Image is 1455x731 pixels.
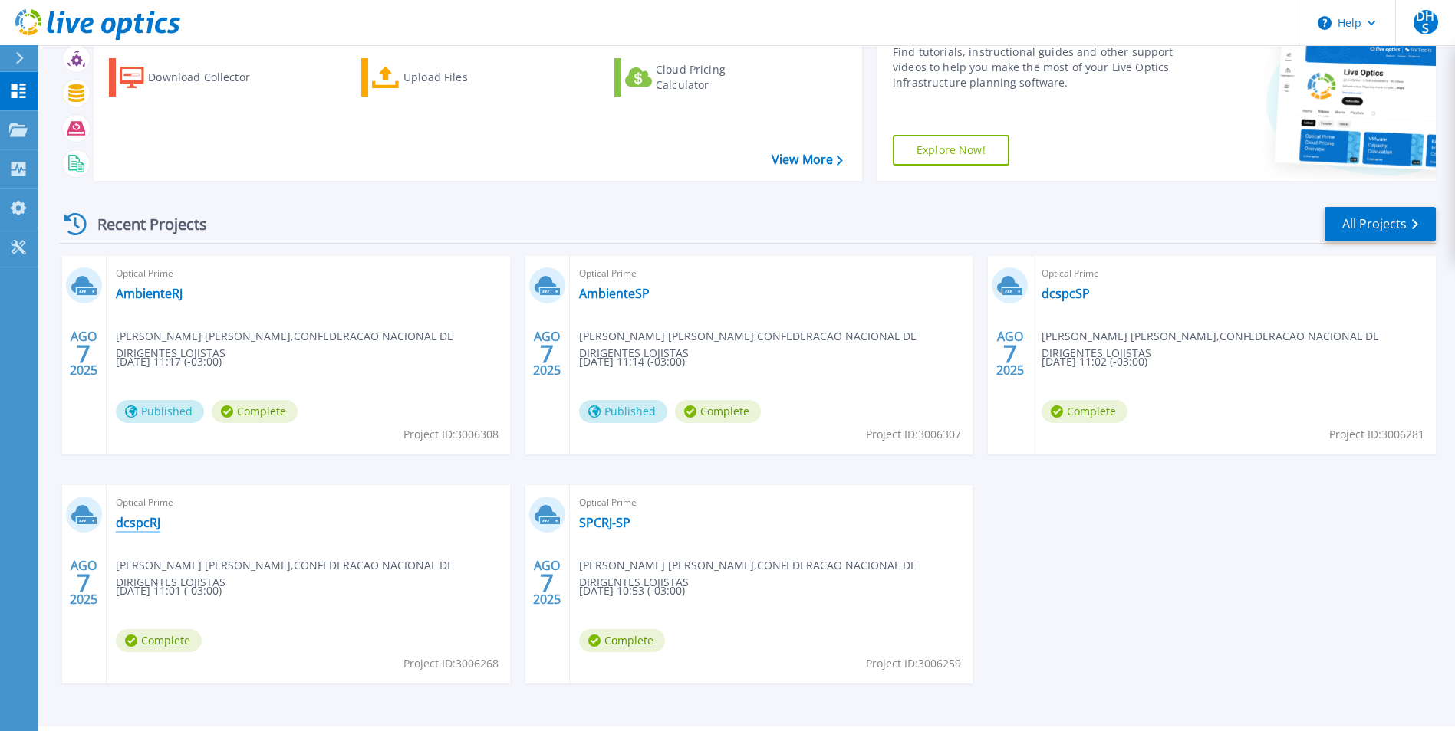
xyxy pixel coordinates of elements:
[116,582,222,599] span: [DATE] 11:01 (-03:00)
[1329,426,1424,443] span: Project ID: 3006281
[116,494,501,511] span: Optical Prime
[116,353,222,370] span: [DATE] 11:17 (-03:00)
[1042,328,1436,362] span: [PERSON_NAME] [PERSON_NAME] , CONFEDERACAO NACIONAL DE DIRIGENTES LOJISTAS
[614,58,785,97] a: Cloud Pricing Calculator
[579,557,973,591] span: [PERSON_NAME] [PERSON_NAME] , CONFEDERACAO NACIONAL DE DIRIGENTES LOJISTAS
[116,328,510,362] span: [PERSON_NAME] [PERSON_NAME] , CONFEDERACAO NACIONAL DE DIRIGENTES LOJISTAS
[532,326,561,382] div: AGO 2025
[361,58,532,97] a: Upload Files
[1042,286,1090,301] a: dcspcSP
[116,400,204,423] span: Published
[579,629,665,652] span: Complete
[532,555,561,611] div: AGO 2025
[656,62,779,93] div: Cloud Pricing Calculator
[1042,265,1427,282] span: Optical Prime
[579,265,964,282] span: Optical Prime
[69,555,98,611] div: AGO 2025
[772,152,843,167] a: View More
[59,205,228,243] div: Recent Projects
[116,557,510,591] span: [PERSON_NAME] [PERSON_NAME] , CONFEDERACAO NACIONAL DE DIRIGENTES LOJISTAS
[579,353,685,370] span: [DATE] 11:14 (-03:00)
[1414,10,1438,34] span: DHS
[996,326,1025,382] div: AGO 2025
[77,347,91,360] span: 7
[866,655,961,672] span: Project ID: 3006259
[403,655,499,672] span: Project ID: 3006268
[116,265,501,282] span: Optical Prime
[212,400,298,423] span: Complete
[866,426,961,443] span: Project ID: 3006307
[77,576,91,589] span: 7
[893,135,1009,166] a: Explore Now!
[69,326,98,382] div: AGO 2025
[1325,207,1436,241] a: All Projects
[540,576,554,589] span: 7
[540,347,554,360] span: 7
[116,515,160,530] a: dcspcRJ
[148,62,271,93] div: Download Collector
[1003,347,1017,360] span: 7
[579,515,630,530] a: SPCRJ-SP
[579,328,973,362] span: [PERSON_NAME] [PERSON_NAME] , CONFEDERACAO NACIONAL DE DIRIGENTES LOJISTAS
[579,286,650,301] a: AmbienteSP
[579,400,667,423] span: Published
[403,426,499,443] span: Project ID: 3006308
[579,494,964,511] span: Optical Prime
[1042,400,1127,423] span: Complete
[1042,353,1147,370] span: [DATE] 11:02 (-03:00)
[675,400,761,423] span: Complete
[109,58,280,97] a: Download Collector
[403,62,526,93] div: Upload Files
[579,582,685,599] span: [DATE] 10:53 (-03:00)
[116,286,183,301] a: AmbienteRJ
[893,44,1177,90] div: Find tutorials, instructional guides and other support videos to help you make the most of your L...
[116,629,202,652] span: Complete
